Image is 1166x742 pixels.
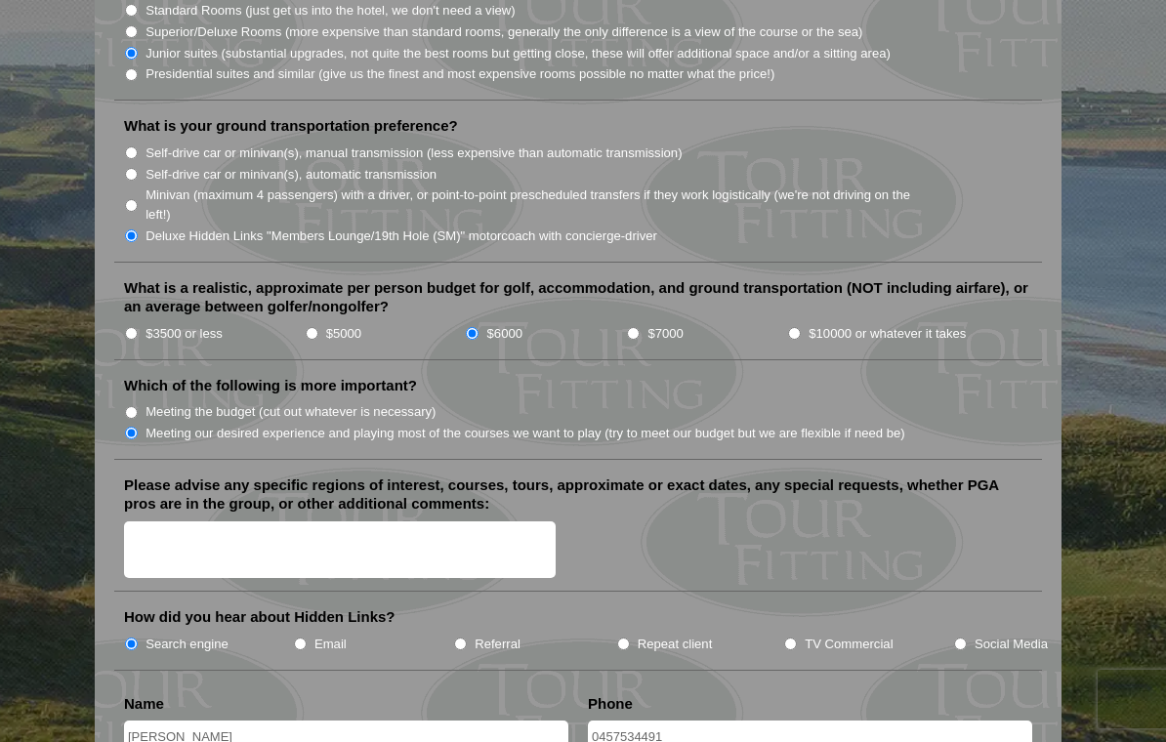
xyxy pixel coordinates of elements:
[124,116,458,136] label: What is your ground transportation preference?
[146,402,436,422] label: Meeting the budget (cut out whatever is necessary)
[124,475,1032,514] label: Please advise any specific regions of interest, courses, tours, approximate or exact dates, any s...
[146,324,223,344] label: $3500 or less
[647,324,683,344] label: $7000
[326,324,361,344] label: $5000
[146,22,862,42] label: Superior/Deluxe Rooms (more expensive than standard rooms, generally the only difference is a vie...
[146,1,516,21] label: Standard Rooms (just get us into the hotel, we don't need a view)
[805,635,893,654] label: TV Commercial
[975,635,1048,654] label: Social Media
[809,324,966,344] label: $10000 or whatever it takes
[475,635,521,654] label: Referral
[146,635,229,654] label: Search engine
[146,227,657,246] label: Deluxe Hidden Links "Members Lounge/19th Hole (SM)" motorcoach with concierge-driver
[146,64,774,84] label: Presidential suites and similar (give us the finest and most expensive rooms possible no matter w...
[146,144,682,163] label: Self-drive car or minivan(s), manual transmission (less expensive than automatic transmission)
[124,278,1032,316] label: What is a realistic, approximate per person budget for golf, accommodation, and ground transporta...
[146,424,905,443] label: Meeting our desired experience and playing most of the courses we want to play (try to meet our b...
[487,324,522,344] label: $6000
[588,694,633,714] label: Phone
[638,635,713,654] label: Repeat client
[314,635,347,654] label: Email
[124,694,164,714] label: Name
[124,607,396,627] label: How did you hear about Hidden Links?
[146,44,891,63] label: Junior suites (substantial upgrades, not quite the best rooms but getting close, these will offer...
[124,376,417,395] label: Which of the following is more important?
[146,185,931,224] label: Minivan (maximum 4 passengers) with a driver, or point-to-point prescheduled transfers if they wo...
[146,165,437,185] label: Self-drive car or minivan(s), automatic transmission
